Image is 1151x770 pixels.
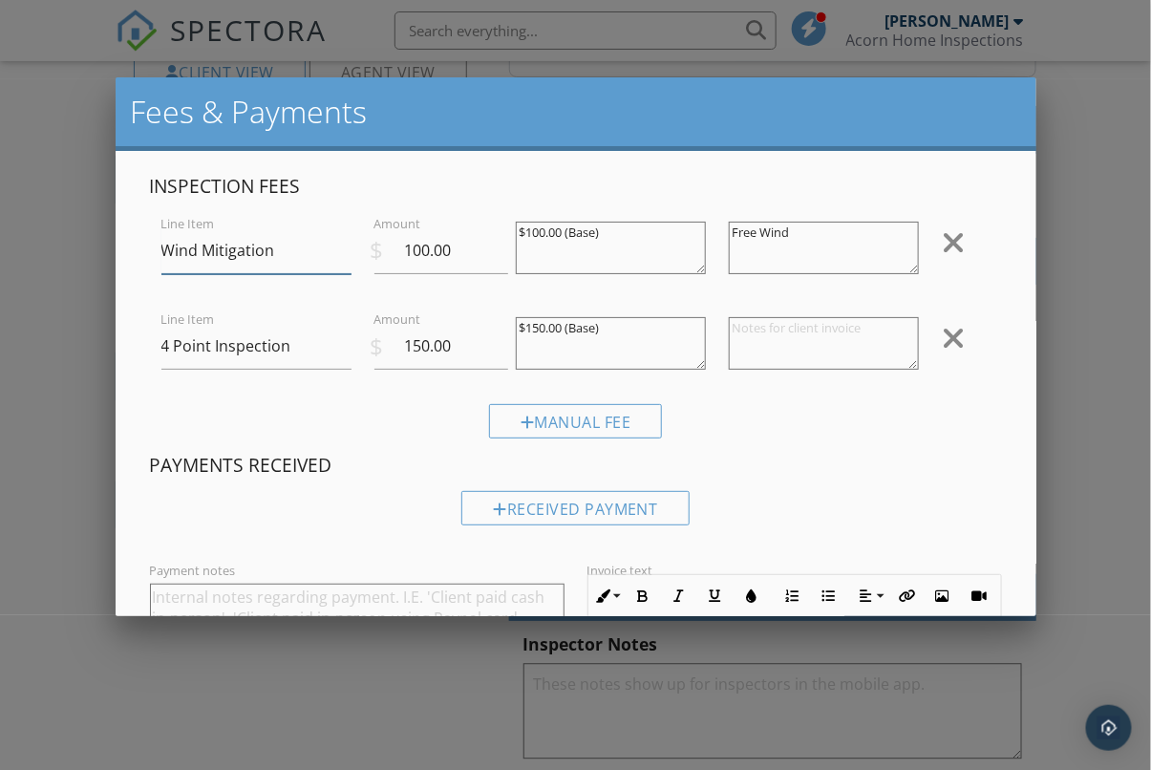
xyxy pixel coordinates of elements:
a: Manual Fee [489,416,663,437]
button: Align [852,578,888,614]
button: Inline Style [588,578,625,614]
label: Amount [374,311,421,329]
div: Received Payment [461,491,690,525]
label: Line Item [161,215,215,232]
button: Ordered List [775,578,811,614]
button: Underline (⌘U) [697,578,734,614]
h4: Payments Received [150,453,1002,478]
div: $ [371,234,384,267]
h4: Inspection Fees [150,174,1002,199]
label: Payment notes [150,562,236,579]
div: Open Intercom Messenger [1086,705,1132,751]
label: Line Item [161,311,215,329]
button: Insert Link (⌘K) [888,578,925,614]
div: $ [371,331,384,363]
textarea: Free Wind [729,222,919,274]
h2: Fees & Payments [131,93,1021,131]
button: Insert Video [961,578,997,614]
button: Insert Image (⌘P) [925,578,961,614]
button: Italic (⌘I) [661,578,697,614]
textarea: $100.00 (Base) [516,222,706,274]
label: Amount [374,215,421,232]
button: Colors [734,578,770,614]
button: Unordered List [811,578,847,614]
button: Bold (⌘B) [625,578,661,614]
textarea: $150.00 (Base) [516,317,706,370]
div: Manual Fee [489,404,663,438]
a: Received Payment [461,503,690,524]
label: Invoice text [587,562,653,579]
